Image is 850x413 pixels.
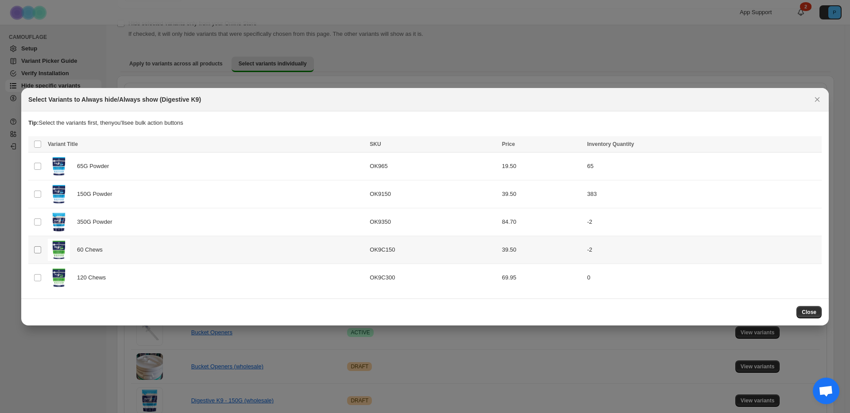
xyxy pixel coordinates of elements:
[48,239,70,261] img: K9Chews150g.jpg
[48,183,70,205] img: 3DMockups-K9Powder150g-Front_1.jpg
[802,309,816,316] span: Close
[367,208,499,236] td: OK9350
[587,141,634,147] span: Inventory Quantity
[77,218,117,226] span: 350G Powder
[499,208,584,236] td: 84.70
[584,180,822,208] td: 383
[77,245,108,254] span: 60 Chews
[584,264,822,291] td: 0
[367,264,499,291] td: OK9C300
[77,273,111,282] span: 120 Chews
[813,378,839,404] a: Open chat
[48,155,70,177] img: K9Powder65g.jpg
[502,141,515,147] span: Price
[499,180,584,208] td: 39.50
[499,236,584,264] td: 39.50
[48,211,70,233] img: DigestiveK9fordogs350_7ce2fd4b-1696-435b-adad-ec24af472562.jpg
[499,152,584,180] td: 19.50
[584,152,822,180] td: 65
[584,208,822,236] td: -2
[28,119,39,126] strong: Tip:
[584,236,822,264] td: -2
[367,180,499,208] td: OK9150
[499,264,584,291] td: 69.95
[811,93,823,106] button: Close
[796,306,822,318] button: Close
[48,267,70,289] img: K9Chews300g.jpg
[367,236,499,264] td: OK9C150
[367,152,499,180] td: OK965
[28,95,201,104] h2: Select Variants to Always hide/Always show (Digestive K9)
[77,162,114,171] span: 65G Powder
[77,190,117,199] span: 150G Powder
[370,141,381,147] span: SKU
[28,119,822,127] p: Select the variants first, then you'll see bulk action buttons
[48,141,78,147] span: Variant Title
